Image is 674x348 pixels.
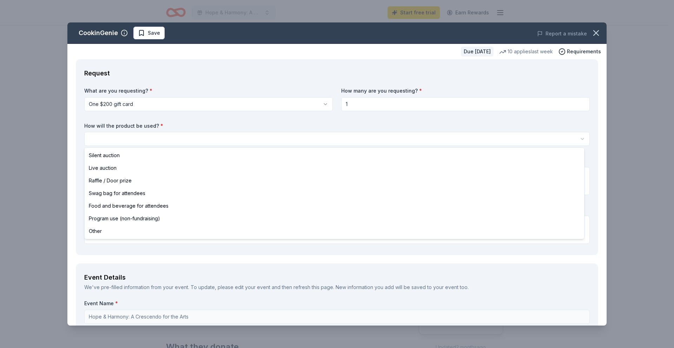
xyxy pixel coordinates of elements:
[89,176,132,185] span: Raffle / Door prize
[89,151,120,160] span: Silent auction
[89,227,102,235] span: Other
[205,8,262,17] span: Hope & Harmony: A Crescendo for the Arts
[89,164,117,172] span: Live auction
[89,189,145,198] span: Swag bag for attendees
[89,214,160,223] span: Program use (non-fundraising)
[89,202,168,210] span: Food and beverage for attendees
